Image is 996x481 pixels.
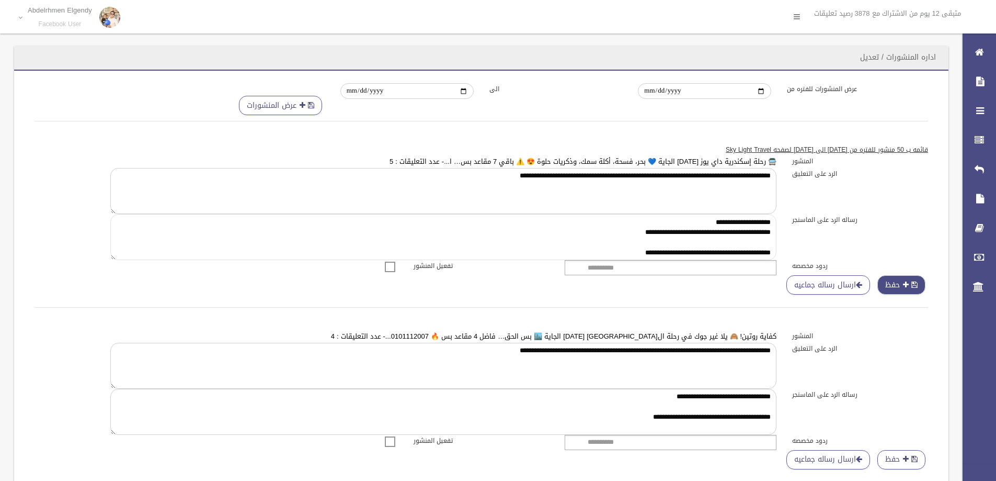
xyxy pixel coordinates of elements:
[784,435,936,446] label: ردود مخصصه
[786,275,870,295] a: ارسال رساله جماعيه
[779,83,928,95] label: عرض المنشورات للفتره من
[406,435,557,446] label: تفعيل المنشور
[784,260,936,272] label: ردود مخصصه
[726,144,928,155] u: قائمه ب 50 منشور للفتره من [DATE] الى [DATE] لصفحه Sky Light Travel
[406,260,557,272] label: تفعيل المنشور
[877,275,925,295] button: حفظ
[784,155,936,167] label: المنشور
[390,155,776,168] a: 🚍 رحلة إسكندرية داي يوز [DATE] الجاية 💙 بحر، فسحة، أكلة سمك، وذكريات حلوة 😍 ⚠️ باقي 7 مقاعد بس… ا...
[331,330,776,343] a: كفاية روتين! 🙈 يلا غير جوك في رحلة ال[GEOGRAPHIC_DATA] [DATE] الجاية 🏙️ بس الحق… فاضل 4 مقاعد بس ...
[784,343,936,354] label: الرد على التعليق
[784,330,936,342] label: المنشور
[784,214,936,226] label: رساله الرد على الماسنجر
[877,450,925,469] button: حفظ
[239,96,322,115] button: عرض المنشورات
[784,168,936,180] label: الرد على التعليق
[786,450,870,469] a: ارسال رساله جماعيه
[784,389,936,400] label: رساله الرد على الماسنجر
[28,6,92,14] p: Abdelrhmen Elgendy
[482,83,631,95] label: الى
[28,20,92,28] small: Facebook User
[848,47,948,68] header: اداره المنشورات / تعديل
